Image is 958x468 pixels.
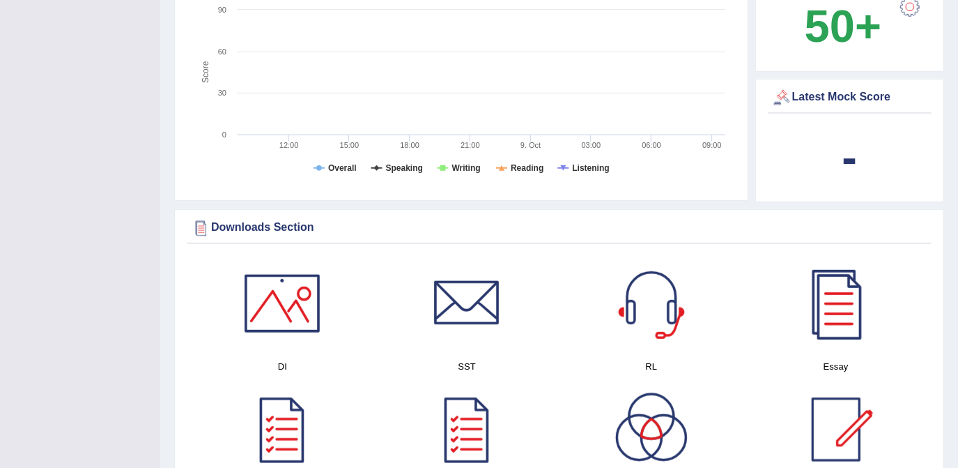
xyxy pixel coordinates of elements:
[190,218,928,239] div: Downloads Section
[582,141,601,149] text: 03:00
[642,141,661,149] text: 06:00
[702,141,722,149] text: 09:00
[750,359,921,374] h4: Essay
[771,87,928,108] div: Latest Mock Score
[452,163,481,173] tspan: Writing
[520,141,541,149] tspan: 9. Oct
[805,1,881,52] b: 50+
[461,141,480,149] text: 21:00
[340,141,360,149] text: 15:00
[218,89,226,97] text: 30
[201,61,210,84] tspan: Score
[328,163,357,173] tspan: Overall
[222,130,226,139] text: 0
[511,163,543,173] tspan: Reading
[197,359,368,374] h4: DI
[400,141,419,149] text: 18:00
[218,47,226,56] text: 60
[386,163,423,173] tspan: Speaking
[218,6,226,14] text: 90
[566,359,737,374] h4: RL
[572,163,609,173] tspan: Listening
[382,359,553,374] h4: SST
[842,132,858,183] b: -
[279,141,299,149] text: 12:00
